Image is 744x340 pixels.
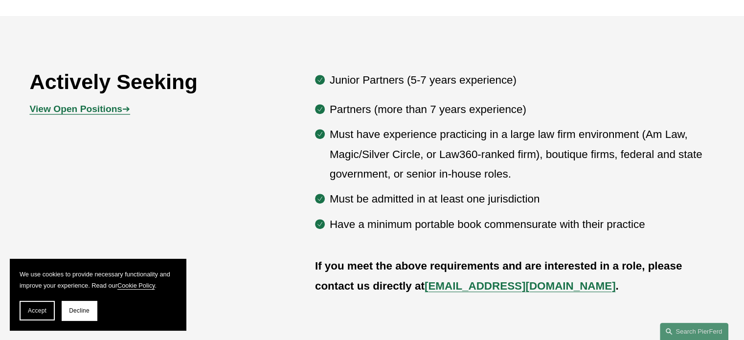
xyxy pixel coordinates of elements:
strong: View Open Positions [30,104,122,114]
p: Must be admitted in at least one jurisdiction [330,189,715,209]
span: Accept [28,307,46,314]
p: Must have experience practicing in a large law firm environment (Am Law, Magic/Silver Circle, or ... [330,125,715,184]
a: [EMAIL_ADDRESS][DOMAIN_NAME] [425,280,616,292]
section: Cookie banner [10,259,186,330]
p: Partners (more than 7 years experience) [330,100,715,119]
a: View Open Positions➔ [30,104,130,114]
p: Junior Partners (5-7 years experience) [330,70,715,90]
strong: If you meet the above requirements and are interested in a role, please contact us directly at [315,260,685,292]
span: Decline [69,307,90,314]
button: Accept [20,301,55,320]
a: Cookie Policy [117,282,155,289]
a: Search this site [660,323,728,340]
button: Decline [62,301,97,320]
strong: . [615,280,618,292]
p: We use cookies to provide necessary functionality and improve your experience. Read our . [20,269,176,291]
span: ➔ [30,104,130,114]
p: Have a minimum portable book commensurate with their practice [330,215,715,234]
h2: Actively Seeking [30,69,258,94]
